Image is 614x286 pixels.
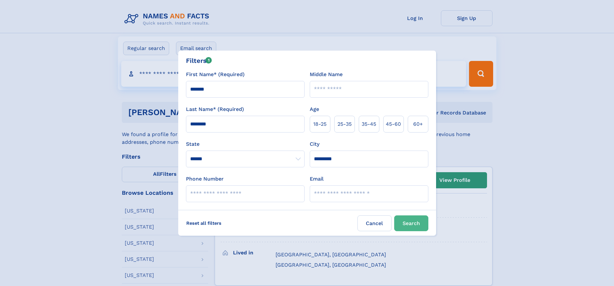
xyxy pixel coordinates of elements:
[186,71,245,78] label: First Name* (Required)
[394,215,428,231] button: Search
[337,120,352,128] span: 25‑35
[413,120,423,128] span: 60+
[313,120,326,128] span: 18‑25
[386,120,401,128] span: 45‑60
[362,120,376,128] span: 35‑45
[186,175,224,183] label: Phone Number
[310,105,319,113] label: Age
[310,140,319,148] label: City
[186,105,244,113] label: Last Name* (Required)
[186,140,305,148] label: State
[357,215,392,231] label: Cancel
[310,175,324,183] label: Email
[182,215,226,231] label: Reset all filters
[186,56,212,65] div: Filters
[310,71,343,78] label: Middle Name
